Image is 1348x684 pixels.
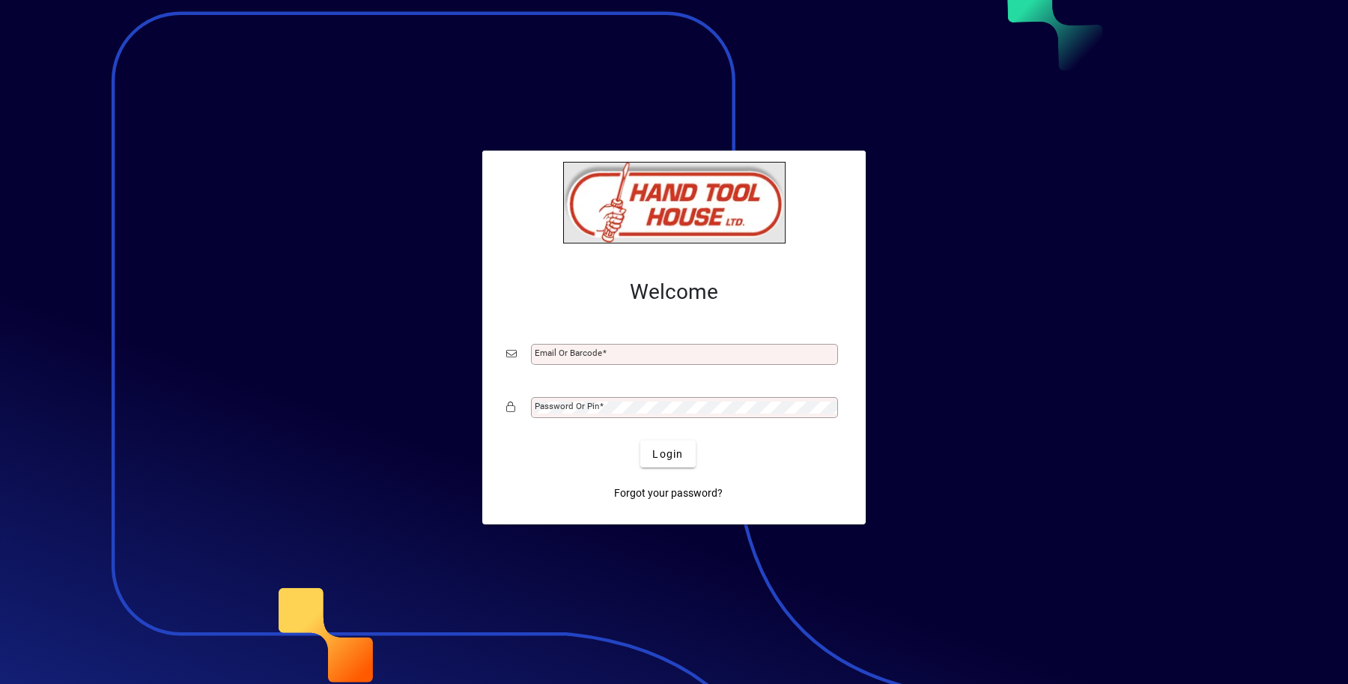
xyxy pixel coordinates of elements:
[640,441,695,467] button: Login
[535,348,602,358] mat-label: Email or Barcode
[652,447,683,462] span: Login
[535,401,599,411] mat-label: Password or Pin
[608,479,729,506] a: Forgot your password?
[506,279,842,305] h2: Welcome
[614,485,723,501] span: Forgot your password?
